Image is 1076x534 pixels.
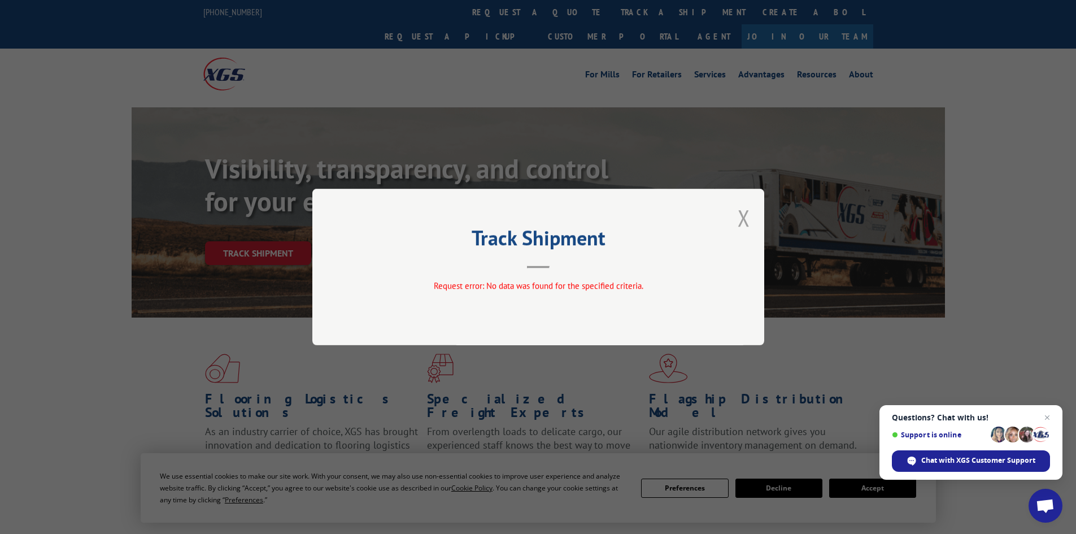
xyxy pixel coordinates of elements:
[921,455,1035,466] span: Chat with XGS Customer Support
[369,230,708,251] h2: Track Shipment
[892,431,987,439] span: Support is online
[892,413,1050,422] span: Questions? Chat with us!
[892,450,1050,472] div: Chat with XGS Customer Support
[1040,411,1054,424] span: Close chat
[1029,489,1062,523] div: Open chat
[738,203,750,233] button: Close modal
[433,280,643,291] span: Request error: No data was found for the specified criteria.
